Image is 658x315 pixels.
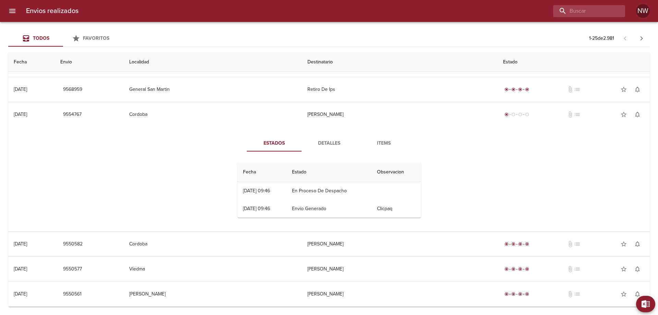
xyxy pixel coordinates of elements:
button: Agregar a favoritos [617,287,631,301]
span: 9550577 [63,265,82,274]
button: 9550577 [60,263,85,276]
span: radio_button_checked [504,87,509,92]
input: buscar [553,5,613,17]
p: 1 - 25 de 2.981 [589,35,614,42]
td: [PERSON_NAME] [124,282,302,306]
div: NW [636,4,650,18]
span: Estados [251,139,297,148]
button: menu [4,3,21,19]
td: Envio Generado [287,200,371,218]
span: radio_button_checked [525,242,529,246]
button: Activar notificaciones [631,108,644,121]
span: notifications_none [634,291,641,298]
span: radio_button_checked [511,267,515,271]
span: radio_button_checked [525,292,529,296]
span: radio_button_checked [511,292,515,296]
span: radio_button_unchecked [511,112,515,117]
span: No tiene documentos adjuntos [567,86,574,93]
th: Estado [287,162,371,182]
span: star_border [620,241,627,247]
div: [DATE] [14,86,27,92]
span: star_border [620,86,627,93]
span: radio_button_checked [525,87,529,92]
span: Items [361,139,407,148]
span: 9554767 [63,110,82,119]
button: Activar notificaciones [631,237,644,251]
span: radio_button_checked [504,112,509,117]
span: Favoritos [83,35,109,41]
td: Retiro De Ips [302,77,498,102]
div: [DATE] [14,291,27,297]
div: [DATE] 09:46 [243,188,270,194]
span: radio_button_checked [525,267,529,271]
span: radio_button_checked [504,267,509,271]
button: 9550561 [60,288,84,301]
span: 9550582 [63,240,83,249]
th: Localidad [124,52,302,72]
td: [PERSON_NAME] [302,232,498,256]
span: star_border [620,266,627,272]
td: Viedma [124,257,302,281]
span: radio_button_checked [504,242,509,246]
td: Cordoba [124,102,302,127]
span: notifications_none [634,111,641,118]
button: 9550582 [60,238,85,251]
span: No tiene pedido asociado [574,241,581,247]
div: Entregado [503,241,531,247]
td: Cordoba [124,232,302,256]
div: Entregado [503,86,531,93]
span: No tiene documentos adjuntos [567,241,574,247]
th: Destinatario [302,52,498,72]
button: Agregar a favoritos [617,262,631,276]
span: Detalles [306,139,352,148]
span: radio_button_checked [504,292,509,296]
div: [DATE] [14,266,27,272]
button: Agregar a favoritos [617,83,631,96]
span: No tiene pedido asociado [574,86,581,93]
span: Todos [33,35,49,41]
td: General San Martin [124,77,302,102]
span: Pagina anterior [617,35,633,41]
span: radio_button_checked [518,267,522,271]
span: notifications_none [634,241,641,247]
span: radio_button_checked [511,242,515,246]
span: 9568959 [63,85,82,94]
div: Tabs detalle de guia [247,135,411,152]
span: No tiene documentos adjuntos [567,291,574,298]
div: [DATE] [14,241,27,247]
span: notifications_none [634,266,641,272]
div: Generado [503,111,531,118]
button: 9568959 [60,83,85,96]
th: Estado [498,52,650,72]
th: Fecha [8,52,55,72]
span: No tiene pedido asociado [574,291,581,298]
span: radio_button_checked [518,87,522,92]
button: Agregar a favoritos [617,237,631,251]
span: No tiene documentos adjuntos [567,266,574,272]
h6: Envios realizados [26,5,78,16]
button: Agregar a favoritos [617,108,631,121]
td: [PERSON_NAME] [302,257,498,281]
td: [PERSON_NAME] [302,282,498,306]
span: radio_button_unchecked [525,112,529,117]
div: [DATE] 09:46 [243,206,270,211]
span: radio_button_unchecked [518,112,522,117]
div: Tabs Envios [8,30,118,47]
th: Observacion [371,162,421,182]
span: No tiene pedido asociado [574,111,581,118]
span: Pagina siguiente [633,30,650,47]
div: [DATE] [14,111,27,117]
button: 9554767 [60,108,84,121]
table: Tabla de seguimiento [237,162,421,218]
span: No tiene pedido asociado [574,266,581,272]
button: Activar notificaciones [631,287,644,301]
div: Entregado [503,291,531,298]
td: [PERSON_NAME] [302,102,498,127]
button: Exportar Excel [636,296,655,312]
td: Clicpaq [371,200,421,218]
button: Activar notificaciones [631,262,644,276]
div: Abrir información de usuario [636,4,650,18]
span: star_border [620,111,627,118]
span: No tiene documentos adjuntos [567,111,574,118]
span: radio_button_checked [518,292,522,296]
